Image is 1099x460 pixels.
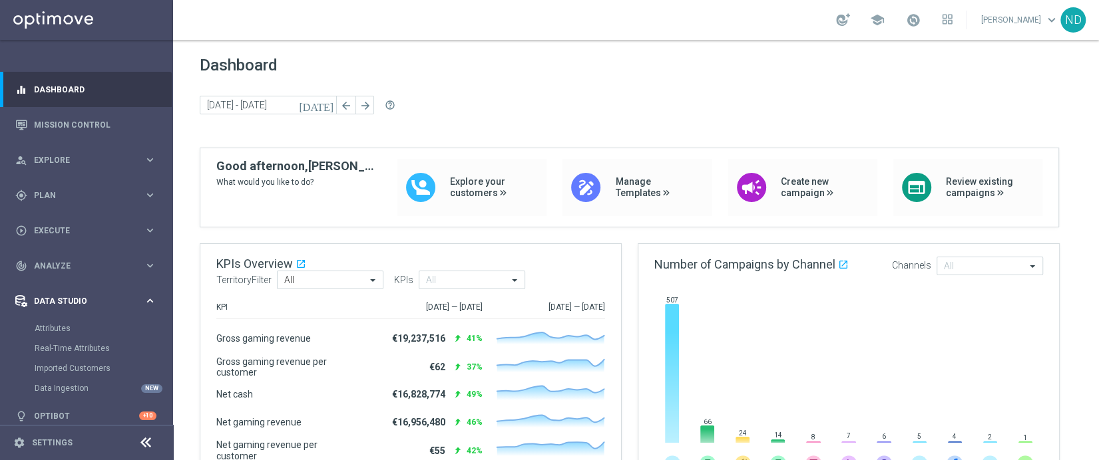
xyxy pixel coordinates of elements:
[15,410,27,422] i: lightbulb
[15,398,156,433] div: Optibot
[144,154,156,166] i: keyboard_arrow_right
[35,323,138,334] a: Attributes
[34,191,144,199] span: Plan
[35,338,172,358] div: Real-Time Attributes
[15,72,156,107] div: Dashboard
[15,260,27,272] i: track_changes
[35,383,138,394] a: Data Ingestion
[1044,13,1059,27] span: keyboard_arrow_down
[35,343,138,354] a: Real-Time Attributes
[15,120,157,130] button: Mission Control
[15,155,157,166] button: person_search Explore keyboard_arrow_right
[15,154,27,166] i: person_search
[34,262,144,270] span: Analyze
[15,190,157,201] button: gps_fixed Plan keyboard_arrow_right
[15,296,157,306] button: Data Studio keyboard_arrow_right
[15,261,157,271] button: track_changes Analyze keyboard_arrow_right
[15,225,27,237] i: play_circle_outline
[139,411,156,420] div: +10
[1060,7,1086,33] div: ND
[15,107,156,142] div: Mission Control
[15,260,144,272] div: Analyze
[34,227,144,235] span: Execute
[15,84,27,96] i: equalizer
[35,378,172,398] div: Data Ingestion
[34,72,156,107] a: Dashboard
[15,189,144,201] div: Plan
[144,259,156,272] i: keyboard_arrow_right
[35,363,138,374] a: Imported Customers
[15,84,157,95] button: equalizer Dashboard
[15,411,157,421] button: lightbulb Optibot +10
[34,398,139,433] a: Optibot
[35,358,172,378] div: Imported Customers
[144,294,156,307] i: keyboard_arrow_right
[15,295,144,307] div: Data Studio
[13,437,25,449] i: settings
[32,439,73,447] a: Settings
[15,225,144,237] div: Execute
[15,189,27,201] i: gps_fixed
[15,225,157,236] button: play_circle_outline Execute keyboard_arrow_right
[870,13,885,27] span: school
[15,154,144,166] div: Explore
[34,107,156,142] a: Mission Control
[144,224,156,237] i: keyboard_arrow_right
[34,297,144,305] span: Data Studio
[141,384,162,393] div: NEW
[144,189,156,201] i: keyboard_arrow_right
[980,10,1060,30] a: [PERSON_NAME]keyboard_arrow_down
[35,318,172,338] div: Attributes
[34,156,144,164] span: Explore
